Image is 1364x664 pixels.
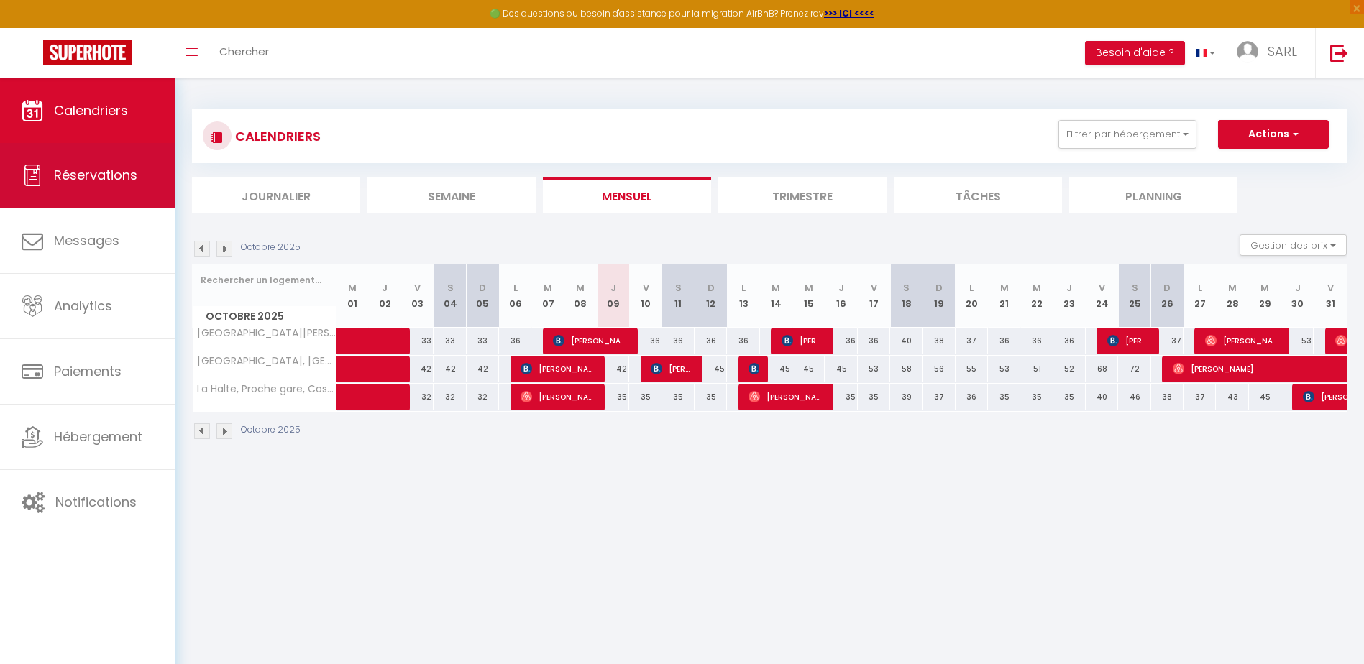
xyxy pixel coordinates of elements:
div: 42 [434,356,466,382]
span: [GEOGRAPHIC_DATA][PERSON_NAME], [GEOGRAPHIC_DATA], [GEOGRAPHIC_DATA], [GEOGRAPHIC_DATA] [195,328,339,338]
div: 35 [1053,384,1086,410]
abbr: V [871,281,877,295]
div: 33 [467,328,499,354]
abbr: S [447,281,454,295]
div: 43 [1216,384,1248,410]
div: 37 [956,328,988,354]
th: 16 [825,264,857,328]
li: Mensuel [543,177,711,213]
div: 45 [1249,384,1281,410]
abbr: M [805,281,813,295]
th: 27 [1184,264,1216,328]
th: 28 [1216,264,1248,328]
th: 23 [1053,264,1086,328]
th: 19 [923,264,955,328]
div: 42 [467,356,499,382]
th: 06 [499,264,531,328]
span: [PERSON_NAME] [1107,327,1150,354]
th: 07 [531,264,564,328]
span: [PERSON_NAME] [553,327,628,354]
th: 08 [564,264,597,328]
span: Octobre 2025 [193,306,336,327]
th: 04 [434,264,466,328]
div: 53 [1281,328,1314,354]
div: 35 [629,384,662,410]
li: Trimestre [718,177,887,213]
th: 11 [662,264,695,328]
div: 33 [434,328,466,354]
span: [GEOGRAPHIC_DATA], [GEOGRAPHIC_DATA], [GEOGRAPHIC_DATA] privée [195,356,339,366]
th: 15 [792,264,825,328]
div: 42 [597,356,629,382]
abbr: V [1327,281,1334,295]
div: 35 [825,384,857,410]
div: 35 [988,384,1020,410]
div: 45 [792,356,825,382]
th: 20 [956,264,988,328]
th: 22 [1020,264,1053,328]
th: 17 [858,264,890,328]
span: Calendriers [54,101,128,119]
a: ... SARL [1226,28,1315,78]
a: >>> ICI <<<< [824,7,874,19]
div: 36 [727,328,759,354]
th: 05 [467,264,499,328]
abbr: J [610,281,616,295]
abbr: D [708,281,715,295]
div: 53 [858,356,890,382]
abbr: S [675,281,682,295]
div: 36 [988,328,1020,354]
div: 38 [923,328,955,354]
div: 36 [858,328,890,354]
div: 51 [1020,356,1053,382]
div: 35 [662,384,695,410]
abbr: D [1163,281,1171,295]
div: 35 [695,384,727,410]
div: 72 [1118,356,1150,382]
div: 37 [923,384,955,410]
abbr: L [969,281,974,295]
div: 35 [858,384,890,410]
abbr: M [772,281,780,295]
th: 02 [369,264,401,328]
div: 36 [695,328,727,354]
button: Gestion des prix [1240,234,1347,256]
div: 39 [890,384,923,410]
span: Analytics [54,297,112,315]
th: 25 [1118,264,1150,328]
abbr: M [1260,281,1269,295]
button: Besoin d'aide ? [1085,41,1185,65]
abbr: M [1228,281,1237,295]
div: 45 [825,356,857,382]
div: 40 [1086,384,1118,410]
div: 36 [499,328,531,354]
abbr: V [414,281,421,295]
div: 35 [1020,384,1053,410]
p: Octobre 2025 [241,423,301,437]
span: [PERSON_NAME] [521,383,596,410]
th: 29 [1249,264,1281,328]
span: Hébergement [54,428,142,446]
th: 13 [727,264,759,328]
li: Planning [1069,177,1237,213]
span: [PERSON_NAME] [782,327,825,354]
span: [PERSON_NAME] [749,355,759,382]
div: 36 [629,328,662,354]
th: 26 [1151,264,1184,328]
li: Tâches [894,177,1062,213]
th: 30 [1281,264,1314,328]
div: 45 [695,356,727,382]
div: 36 [662,328,695,354]
abbr: L [741,281,746,295]
div: 38 [1151,384,1184,410]
div: 52 [1053,356,1086,382]
abbr: V [1099,281,1105,295]
abbr: J [1295,281,1301,295]
abbr: J [1066,281,1072,295]
span: La Halte, Proche gare, Cosy, Spacieux [195,384,339,395]
div: 40 [890,328,923,354]
p: Octobre 2025 [241,241,301,254]
div: 36 [956,384,988,410]
span: Réservations [54,166,137,184]
span: [PERSON_NAME] [651,355,694,382]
